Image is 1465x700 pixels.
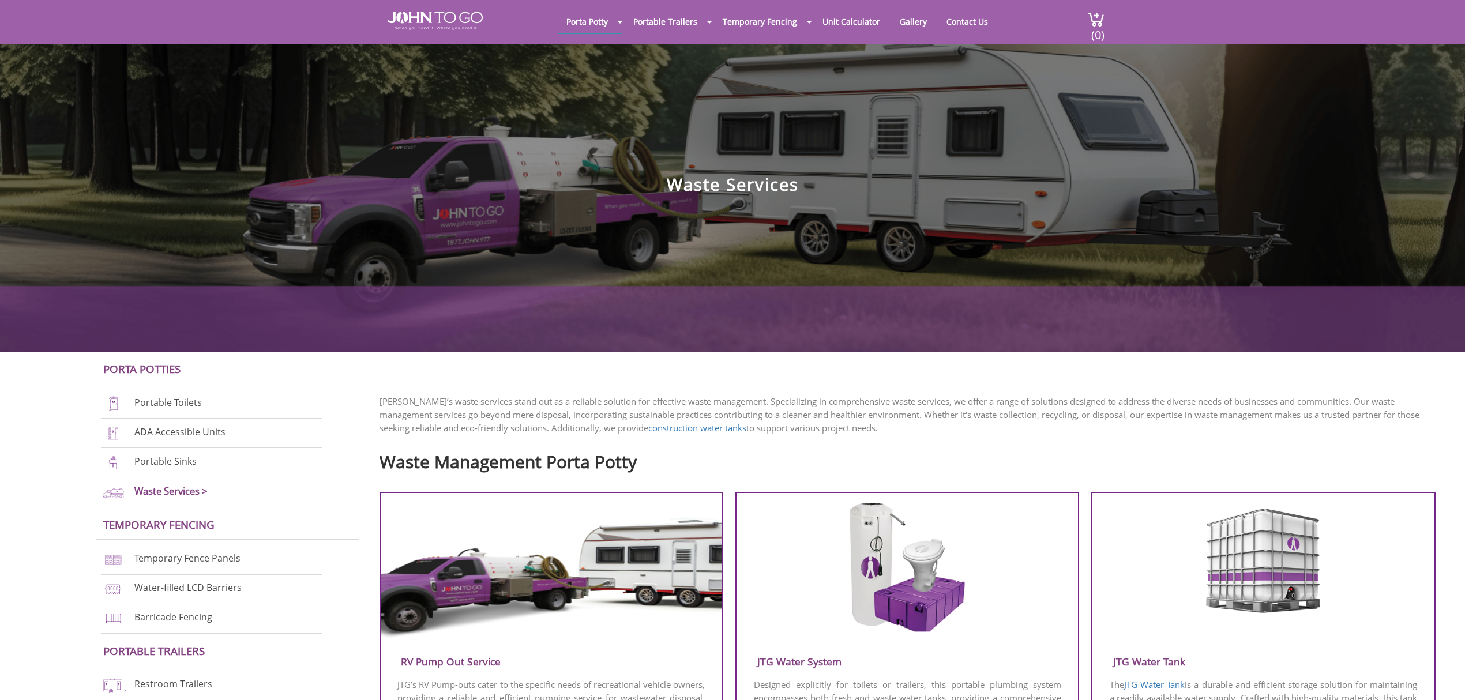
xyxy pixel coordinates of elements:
a: JTG Water Tank [1124,679,1185,690]
img: ADA-units-new.png [101,426,126,441]
a: Unit Calculator [814,10,889,33]
a: Temporary Fencing [103,517,215,532]
img: JOHN to go [388,12,483,30]
img: water-tank.png.webp [1201,503,1326,614]
h3: JTG Water Tank [1092,652,1434,671]
img: water-filled%20barriers-new.png [101,581,126,597]
a: Gallery [891,10,936,33]
a: Porta Potties [103,362,181,376]
a: Porta Potty [558,10,617,33]
img: cart a [1087,12,1105,27]
a: Portable Toilets [134,396,202,409]
a: Contact Us [938,10,997,33]
img: fresh-water-system.png.webp [847,503,968,634]
a: Waste Services > [134,484,208,498]
h3: RV Pump Out Service [381,652,722,671]
img: restroom-trailers-new.png [101,678,126,693]
img: barricade-fencing-icon-new.png [101,611,126,626]
a: Portable Trailers [625,10,706,33]
a: Portable Sinks [134,455,197,468]
img: rv-pump-out.png.webp [381,503,722,641]
span: (0) [1091,18,1105,43]
p: [PERSON_NAME]’s waste services stand out as a reliable solution for effective waste management. S... [380,395,1448,435]
img: chan-link-fencing-new.png [101,552,126,567]
a: construction water tanks [648,422,746,434]
h3: JTG Water System [737,652,1078,671]
a: Temporary Fence Panels [134,552,241,564]
a: Temporary Fencing [714,10,806,33]
img: portable-toilets-new.png [101,396,126,412]
img: portable-sinks-new.png [101,455,126,471]
a: Water-filled LCD Barriers [134,581,242,594]
a: Barricade Fencing [134,611,212,623]
h2: Waste Management Porta Potty [380,446,1448,471]
a: Restroom Trailers [134,678,212,691]
a: Portable trailers [103,643,205,658]
img: waste-services-new.png [101,485,126,500]
a: ADA Accessible Units [134,426,226,438]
